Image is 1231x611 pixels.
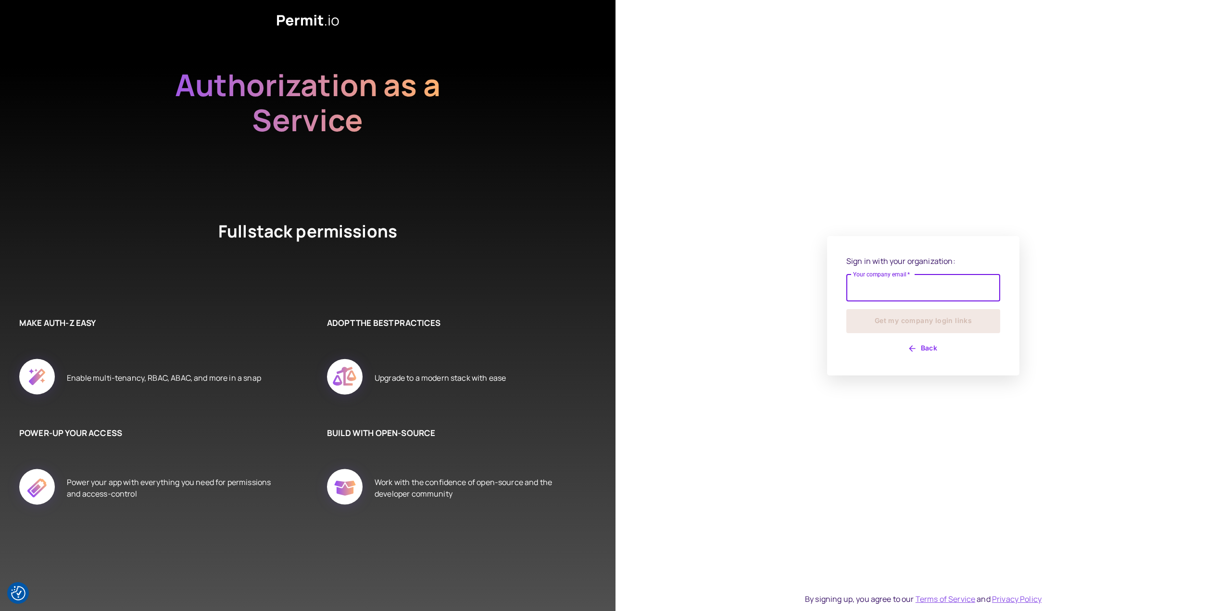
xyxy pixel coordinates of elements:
h2: Authorization as a Service [144,67,471,173]
div: By signing up, you agree to our and [805,593,1042,605]
h6: ADOPT THE BEST PRACTICES [327,317,587,329]
label: Your company email [853,270,910,278]
p: Sign in with your organization: [846,255,1000,267]
button: Back [846,341,1000,356]
button: Consent Preferences [11,586,25,600]
div: Work with the confidence of open-source and the developer community [375,458,587,518]
h6: POWER-UP YOUR ACCESS [19,427,279,439]
div: Upgrade to a modern stack with ease [375,348,506,408]
div: Power your app with everything you need for permissions and access-control [67,458,279,518]
h6: BUILD WITH OPEN-SOURCE [327,427,587,439]
a: Privacy Policy [992,594,1042,604]
img: Revisit consent button [11,586,25,600]
div: Enable multi-tenancy, RBAC, ABAC, and more in a snap [67,348,261,408]
button: Get my company login links [846,309,1000,333]
a: Terms of Service [916,594,975,604]
h4: Fullstack permissions [183,220,433,278]
h6: MAKE AUTH-Z EASY [19,317,279,329]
